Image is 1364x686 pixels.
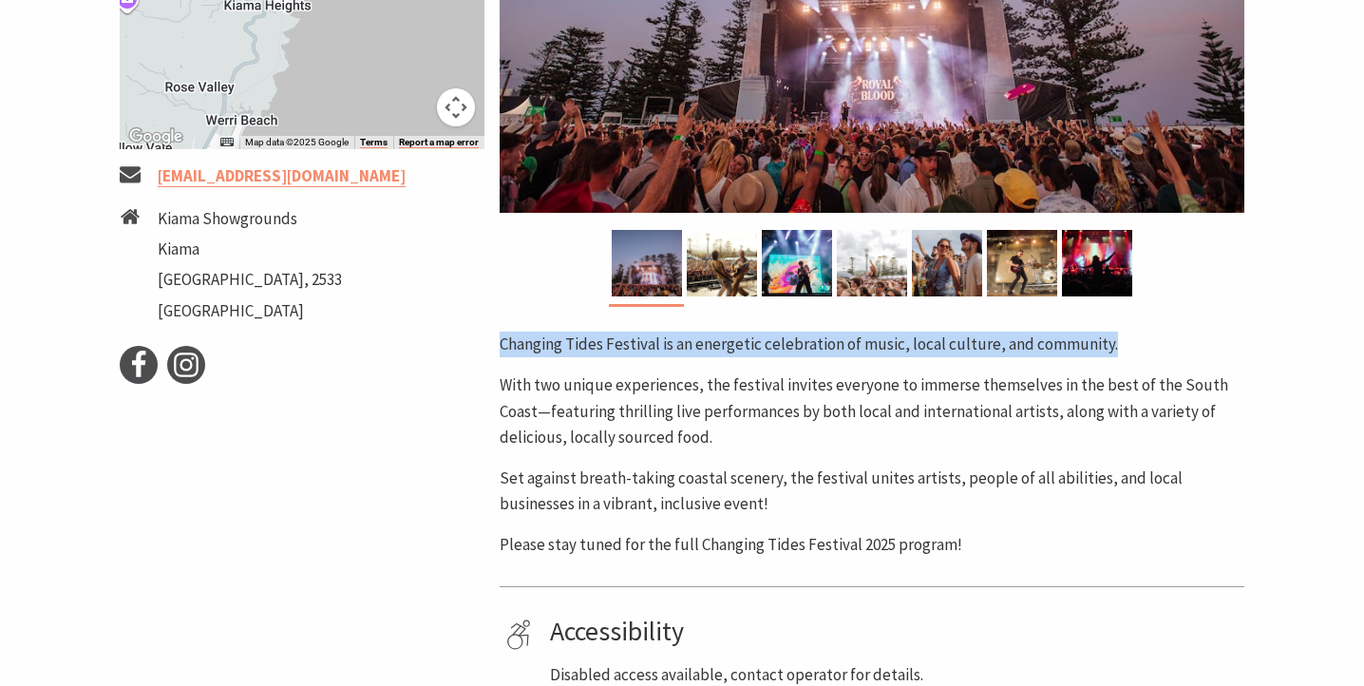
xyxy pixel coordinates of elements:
a: Open this area in Google Maps (opens a new window) [124,124,187,149]
button: Map camera controls [437,88,475,126]
li: Kiama Showgrounds [158,206,342,232]
li: Kiama [158,237,342,262]
img: Changing Tides Festival Goers - 1 [837,230,907,296]
span: Map data ©2025 Google [245,137,349,147]
a: [EMAIL_ADDRESS][DOMAIN_NAME] [158,165,406,187]
a: Terms (opens in new tab) [360,137,388,148]
p: Changing Tides Festival is an energetic celebration of music, local culture, and community. [500,332,1244,357]
img: Changing Tides Festival Goers - 2 [912,230,982,296]
img: Google [124,124,187,149]
img: Changing Tides Performance - 2 [987,230,1057,296]
img: Changing Tides Performers - 3 [762,230,832,296]
img: Changing Tides Performance - 1 [687,230,757,296]
h4: Accessibility [550,616,1238,648]
p: Set against breath-taking coastal scenery, the festival unites artists, people of all abilities, ... [500,466,1244,517]
li: [GEOGRAPHIC_DATA], 2533 [158,267,342,293]
p: Please stay tuned for the full Changing Tides Festival 2025 program! [500,532,1244,558]
img: Changing Tides Main Stage [612,230,682,296]
li: [GEOGRAPHIC_DATA] [158,298,342,324]
button: Keyboard shortcuts [220,136,234,149]
a: Report a map error [399,137,479,148]
img: Changing Tides Festival Goers - 3 [1062,230,1132,296]
p: With two unique experiences, the festival invites everyone to immerse themselves in the best of t... [500,372,1244,450]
